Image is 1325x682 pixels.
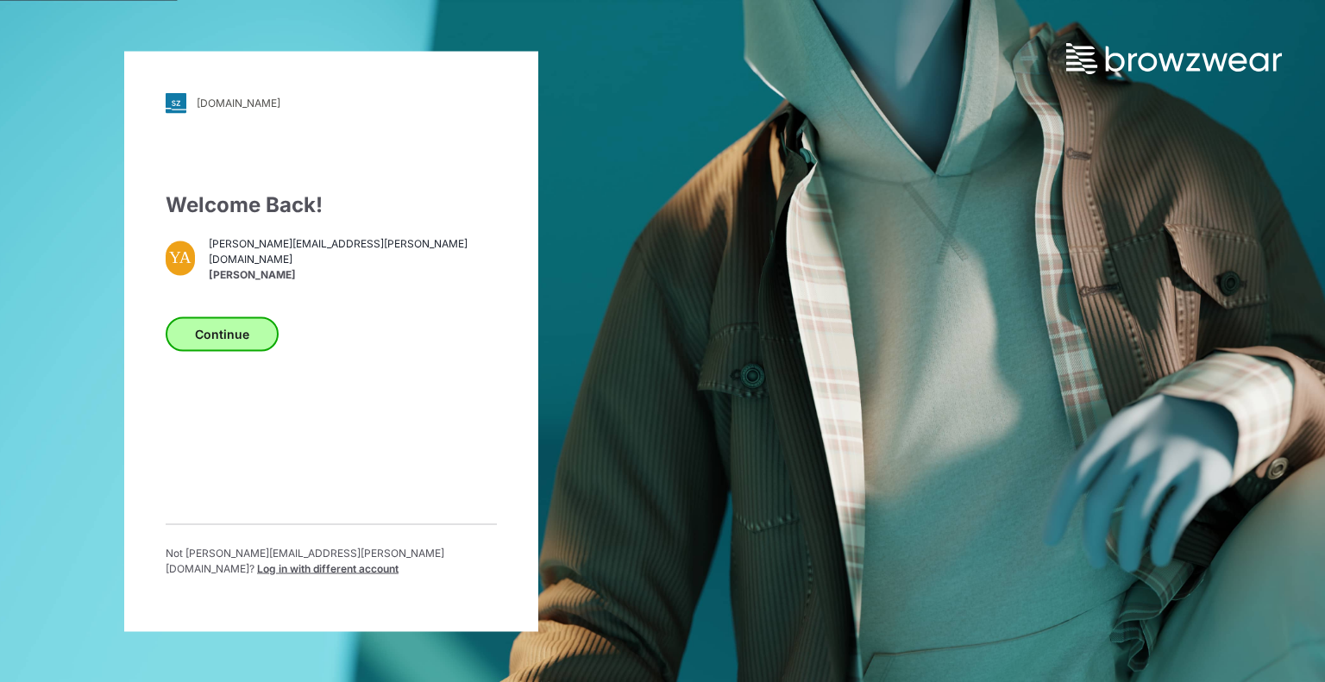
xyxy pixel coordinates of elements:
p: Not [PERSON_NAME][EMAIL_ADDRESS][PERSON_NAME][DOMAIN_NAME] ? [166,545,497,576]
div: Welcome Back! [166,189,497,220]
img: svg+xml;base64,PHN2ZyB3aWR0aD0iMjgiIGhlaWdodD0iMjgiIHZpZXdCb3g9IjAgMCAyOCAyOCIgZmlsbD0ibm9uZSIgeG... [166,92,186,113]
div: YA [166,241,195,275]
div: [DOMAIN_NAME] [197,97,280,109]
button: Continue [166,316,279,351]
a: [DOMAIN_NAME] [166,92,497,113]
span: Log in with different account [257,561,399,574]
img: browzwear-logo.73288ffb.svg [1066,43,1282,74]
span: [PERSON_NAME][EMAIL_ADDRESS][PERSON_NAME][DOMAIN_NAME] [209,236,497,267]
span: [PERSON_NAME] [209,267,497,283]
